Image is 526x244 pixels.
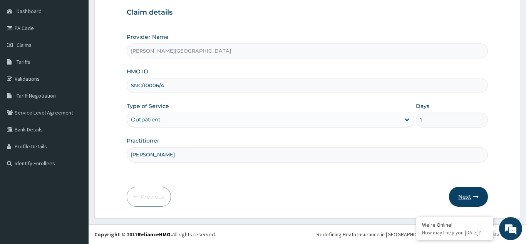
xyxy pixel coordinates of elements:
[422,221,487,228] div: We're Online!
[17,8,42,15] span: Dashboard
[449,187,488,207] button: Next
[137,231,171,238] a: RelianceHMO
[94,231,172,238] strong: Copyright © 2017 .
[416,102,429,110] label: Days
[127,8,488,17] h3: Claim details
[127,137,159,144] label: Practitioner
[127,68,148,75] label: HMO ID
[127,187,171,207] button: Previous
[17,92,56,99] span: Tariff Negotiation
[40,43,129,53] div: Chat with us now
[17,41,32,48] span: Claims
[127,78,488,93] input: Enter HMO ID
[17,58,30,65] span: Tariffs
[4,163,147,189] textarea: Type your message and hit 'Enter'
[126,4,145,22] div: Minimize live chat window
[317,231,520,238] div: Redefining Heath Insurance in [GEOGRAPHIC_DATA] using Telemedicine and Data Science!
[127,147,488,162] input: Enter Name
[131,116,161,123] div: Outpatient
[89,224,526,244] footer: All rights reserved.
[14,38,31,58] img: d_794563401_company_1708531726252_794563401
[422,229,487,236] p: How may I help you today?
[45,73,106,151] span: We're online!
[127,102,169,110] label: Type of Service
[127,33,169,41] label: Provider Name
